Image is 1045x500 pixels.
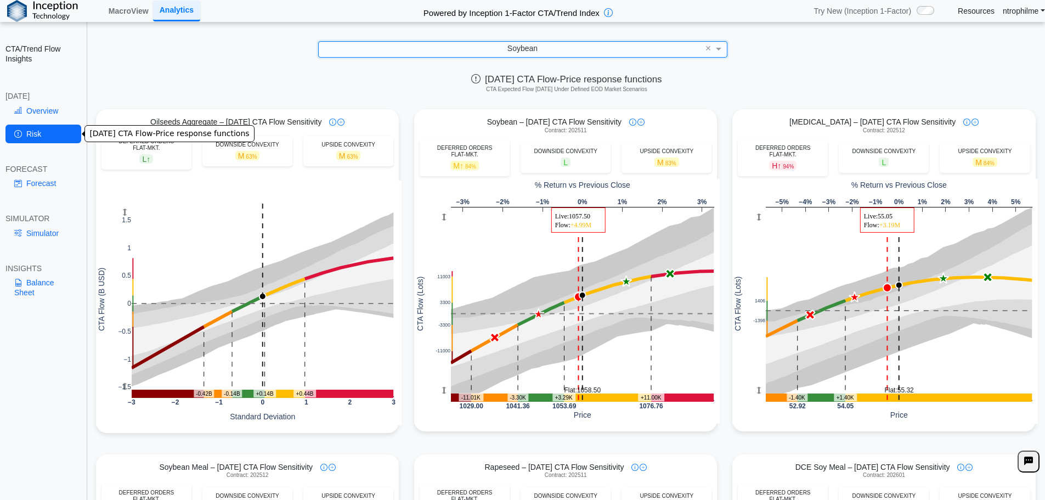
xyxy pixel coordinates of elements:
[146,155,150,164] span: ↑
[425,145,504,158] div: DEFERRED ORDERS FLAT-MKT.
[545,472,587,479] span: Contract: 202511
[973,158,997,167] span: M
[1003,6,1045,16] a: ntrophilme
[783,164,794,170] span: 94%
[743,145,822,158] div: DEFERRED ORDERS FLAT-MKT.
[5,125,81,143] a: Risk
[5,91,81,101] div: [DATE]
[637,119,645,126] img: plus-icon.svg
[863,472,905,479] span: Contract: 202601
[471,74,662,85] span: [DATE] CTA Flow-Price response functions
[863,127,905,134] span: Contract: 202512
[329,119,336,126] img: info-icon.svg
[5,174,81,193] a: Forecast
[789,117,956,127] span: [MEDICAL_DATA] – [DATE] CTA Flow Sensitivity
[5,273,81,302] a: Balance Sheet
[5,224,81,243] a: Simulator
[150,117,321,127] span: Oilseeds Aggregate – [DATE] CTA Flow Sensitivity
[336,151,361,160] span: M
[957,464,964,471] img: info-icon.svg
[347,154,358,160] span: 63%
[945,148,1024,155] div: UPSIDE CONVEXITY
[879,158,889,167] span: L
[235,151,260,160] span: M
[984,160,995,166] span: 84%
[545,127,587,134] span: Contract: 202511
[526,493,605,499] div: DOWNSIDE CONVEXITY
[153,1,200,21] a: Analytics
[665,160,676,166] span: 83%
[526,148,605,155] div: DOWNSIDE CONVEXITY
[208,493,287,499] div: DOWNSIDE CONVEXITY
[487,117,622,127] span: Soybean – [DATE] CTA Flow Sensitivity
[159,462,313,472] span: Soybean Meal – [DATE] CTA Flow Sensitivity
[629,119,636,126] img: info-icon.svg
[945,493,1024,499] div: UPSIDE CONVEXITY
[777,161,781,170] span: ↑
[5,263,81,273] div: INSIGHTS
[84,125,254,142] div: [DATE] CTA Flow-Price response functions
[965,464,973,471] img: plus-icon.svg
[561,158,570,167] span: L
[450,161,479,170] span: M
[484,462,624,472] span: Rapeseed – [DATE] CTA Flow Sensitivity
[460,161,464,170] span: ↑
[337,119,344,126] img: plus-icon.svg
[465,164,476,170] span: 84%
[958,6,995,16] a: Resources
[309,493,388,499] div: UPSIDE CONVEXITY
[5,164,81,174] div: FORECAST
[640,464,647,471] img: plus-icon.svg
[844,148,923,155] div: DOWNSIDE CONVEXITY
[507,44,538,53] span: Soybean
[5,102,81,120] a: Overview
[627,493,706,499] div: UPSIDE CONVEXITY
[705,43,711,53] span: ×
[227,472,269,479] span: Contract: 202512
[309,142,388,148] div: UPSIDE CONVEXITY
[704,42,713,57] span: Clear value
[329,464,336,471] img: plus-icon.svg
[104,2,153,20] a: MacroView
[814,6,911,16] span: Try New (Inception 1-Factor)
[844,493,923,499] div: DOWNSIDE CONVEXITY
[769,161,797,170] span: H
[795,462,950,472] span: DCE Soy Meal – [DATE] CTA Flow Sensitivity
[627,148,706,155] div: UPSIDE CONVEXITY
[963,119,970,126] img: info-icon.svg
[93,86,1040,93] h5: CTA Expected Flow [DATE] Under Defined EOD Market Scenarios
[419,3,604,19] h2: Powered by Inception 1-Factor CTA/Trend Index
[971,119,979,126] img: plus-icon.svg
[5,214,81,223] div: SIMULATOR
[5,44,81,64] h2: CTA/Trend Flow Insights
[320,464,327,471] img: info-icon.svg
[631,464,639,471] img: info-icon.svg
[246,154,257,160] span: 63%
[654,158,679,167] span: M
[139,154,153,164] span: L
